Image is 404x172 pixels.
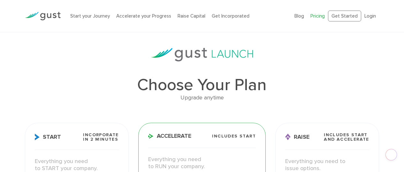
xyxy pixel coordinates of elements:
h1: Choose Your Plan [25,77,379,93]
a: Raise Capital [178,13,205,19]
img: Raise Icon [285,134,291,140]
a: Login [364,13,376,19]
span: Accelerate [148,133,191,139]
a: Blog [294,13,304,19]
span: Includes START [212,134,256,138]
span: Start [35,134,61,140]
div: Upgrade anytime [25,93,379,103]
img: Start Icon X2 [35,134,40,140]
img: Accelerate Icon [148,134,154,139]
img: Gust Logo [25,12,61,20]
a: Start your Journey [70,13,110,19]
a: Get Started [328,11,361,22]
img: gust-launch-logos.svg [151,48,253,61]
span: Raise [285,134,309,140]
a: Get Incorporated [212,13,249,19]
p: Everything you need to RUN your company. [148,156,256,170]
span: Includes START and ACCELERATE [324,133,369,142]
span: Incorporate in 2 Minutes [83,133,118,142]
a: Pricing [310,13,325,19]
a: Accelerate your Progress [116,13,171,19]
